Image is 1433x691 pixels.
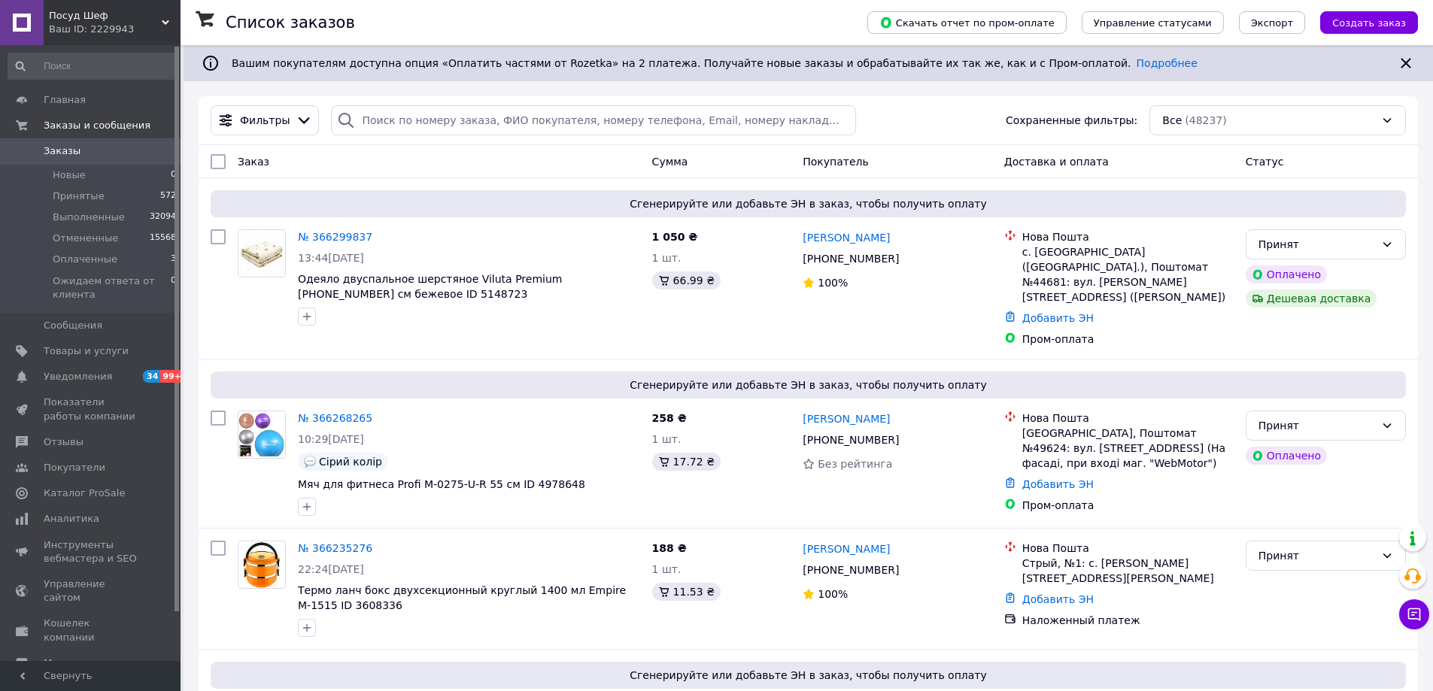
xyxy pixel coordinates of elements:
img: Фото товару [238,413,285,456]
span: Инструменты вебмастера и SEO [44,538,139,565]
span: 100% [818,277,848,289]
span: 13:44[DATE] [298,252,364,264]
div: Нова Пошта [1022,229,1234,244]
span: Посуд Шеф [49,9,162,23]
div: Оплачено [1246,447,1327,465]
span: 32094 [150,211,176,224]
img: Фото товару [243,541,281,588]
span: Товары и услуги [44,344,129,358]
span: Сохраненные фильтры: [1006,113,1137,128]
span: Вашим покупателям доступна опция «Оплатить частями от Rozetka» на 2 платежа. Получайте новые зака... [232,57,1198,69]
a: Подробнее [1137,57,1198,69]
span: Сумма [652,156,688,168]
span: 0 [171,168,176,182]
a: Одеяло двуспальное шерстяное Viluta Premium [PHONE_NUMBER] см бежевое ID 5148723 [298,273,562,300]
a: № 366268265 [298,412,372,424]
span: 34 [143,370,160,383]
span: Заказы и сообщения [44,119,150,132]
div: Пром-оплата [1022,498,1234,513]
button: Экспорт [1239,11,1305,34]
a: [PERSON_NAME] [803,411,890,426]
span: 0 [171,274,176,302]
span: Кошелек компании [44,617,139,644]
span: Создать заказ [1332,17,1406,29]
span: Заказы [44,144,80,158]
span: Без рейтинга [818,458,892,470]
a: Добавить ЭН [1022,593,1094,605]
div: Стрый, №1: с. [PERSON_NAME][STREET_ADDRESS][PERSON_NAME] [1022,556,1234,586]
div: [PHONE_NUMBER] [800,429,902,450]
a: Создать заказ [1305,16,1418,28]
span: Сгенерируйте или добавьте ЭН в заказ, чтобы получить оплату [217,668,1400,683]
a: Добавить ЭН [1022,478,1094,490]
div: Принят [1258,236,1375,253]
span: 99+ [160,370,185,383]
div: Принят [1258,417,1375,434]
a: Фото товару [238,541,286,589]
img: Фото товару [238,230,285,277]
span: Управление сайтом [44,577,139,605]
span: (48237) [1185,114,1226,126]
span: Отмененные [53,232,118,245]
span: Все [1162,113,1182,128]
div: 17.72 ₴ [652,453,721,471]
span: Главная [44,93,86,107]
span: 10:29[DATE] [298,433,364,445]
a: Мяч для фитнеса Profi M-0275-U-R 55 см ID 4978648 [298,478,585,490]
div: Пром-оплата [1022,332,1234,347]
div: Дешевая доставка [1246,289,1377,308]
button: Управление статусами [1082,11,1224,34]
span: Показатели работы компании [44,396,139,423]
span: Ожидаем ответа от клиента [53,274,171,302]
button: Скачать отчет по пром-оплате [867,11,1067,34]
a: Термо ланч бокс двухсекционный круглый 1400 мл Empire M-1515 ID 3608336 [298,584,626,611]
a: Фото товару [238,229,286,277]
div: Ваш ID: 2229943 [49,23,181,36]
a: [PERSON_NAME] [803,230,890,245]
img: :speech_balloon: [304,456,316,468]
span: Фильтры [240,113,290,128]
span: Оплаченные [53,253,117,266]
a: Фото товару [238,411,286,459]
div: Наложенный платеж [1022,613,1234,628]
span: Скачать отчет по пром-оплате [879,16,1055,29]
div: [GEOGRAPHIC_DATA], Поштомат №49624: вул. [STREET_ADDRESS] (На фасаді, при вході маг. "WebMotor") [1022,426,1234,471]
span: Новые [53,168,86,182]
button: Чат с покупателем [1399,599,1429,629]
a: № 366299837 [298,231,372,243]
div: 66.99 ₴ [652,271,721,289]
div: Нова Пошта [1022,411,1234,426]
span: Сообщения [44,319,102,332]
div: [PHONE_NUMBER] [800,248,902,269]
span: Сгенерируйте или добавьте ЭН в заказ, чтобы получить оплату [217,377,1400,392]
button: Создать заказ [1320,11,1418,34]
span: 15568 [150,232,176,245]
span: 1 шт. [652,252,682,264]
span: Выполненные [53,211,125,224]
div: Оплачено [1246,265,1327,283]
span: 1 шт. [652,433,682,445]
span: Сгенерируйте или добавьте ЭН в заказ, чтобы получить оплату [217,196,1400,211]
div: [PHONE_NUMBER] [800,559,902,580]
span: 188 ₴ [652,542,687,554]
span: 22:24[DATE] [298,563,364,575]
input: Поиск [8,53,178,80]
span: 1 050 ₴ [652,231,698,243]
span: Принятые [53,189,105,203]
span: Доставка и оплата [1004,156,1109,168]
span: Отзывы [44,435,83,449]
div: с. [GEOGRAPHIC_DATA] ([GEOGRAPHIC_DATA].), Поштомат №44681: вул. [PERSON_NAME][STREET_ADDRESS] ([... [1022,244,1234,305]
span: Аналитика [44,512,99,526]
span: Управление статусами [1094,17,1212,29]
div: 11.53 ₴ [652,583,721,601]
span: Каталог ProSale [44,486,125,500]
span: Заказ [238,156,269,168]
span: 572 [160,189,176,203]
span: 258 ₴ [652,412,687,424]
a: Добавить ЭН [1022,312,1094,324]
span: Покупатель [803,156,869,168]
span: Уведомления [44,370,112,383]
